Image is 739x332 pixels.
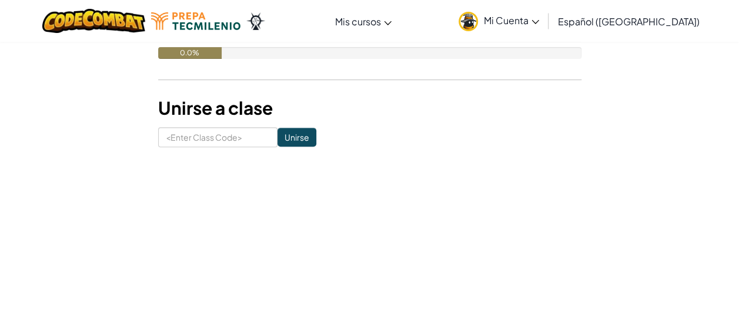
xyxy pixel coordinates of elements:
a: Mis cursos [329,5,397,37]
span: Mis cursos [335,15,381,28]
span: Español ([GEOGRAPHIC_DATA]) [558,15,700,28]
img: Ozaria [246,12,265,30]
h3: Unirse a clase [158,95,581,121]
img: CodeCombat logo [42,9,145,33]
img: Tecmilenio logo [151,12,240,30]
a: Mi Cuenta [453,2,545,39]
img: avatar [459,12,478,31]
input: <Enter Class Code> [158,127,277,147]
input: Unirse [277,128,316,147]
a: Español ([GEOGRAPHIC_DATA]) [552,5,705,37]
div: 0.0% [158,47,222,59]
span: Mi Cuenta [484,14,539,26]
